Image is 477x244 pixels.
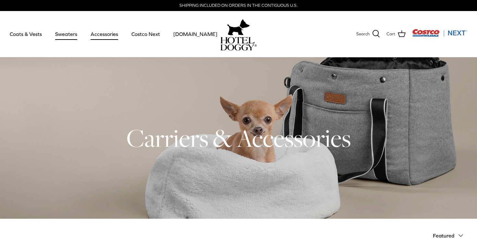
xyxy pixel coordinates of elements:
button: Featured [433,228,467,243]
a: Search [356,30,380,38]
a: hoteldoggy.com hoteldoggycom [220,17,257,51]
a: Visit Costco Next [412,33,467,38]
a: [DOMAIN_NAME] [167,23,223,45]
img: hoteldoggycom [220,37,257,51]
span: Featured [433,233,454,238]
a: Coats & Vests [4,23,48,45]
span: Cart [386,31,395,38]
a: Cart [386,30,406,38]
a: Sweaters [49,23,83,45]
img: hoteldoggy.com [227,17,250,37]
a: Accessories [85,23,124,45]
span: Search [356,31,370,38]
img: Costco Next [412,29,467,37]
h1: Carriers & Accessories [10,122,467,154]
a: Costco Next [126,23,166,45]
